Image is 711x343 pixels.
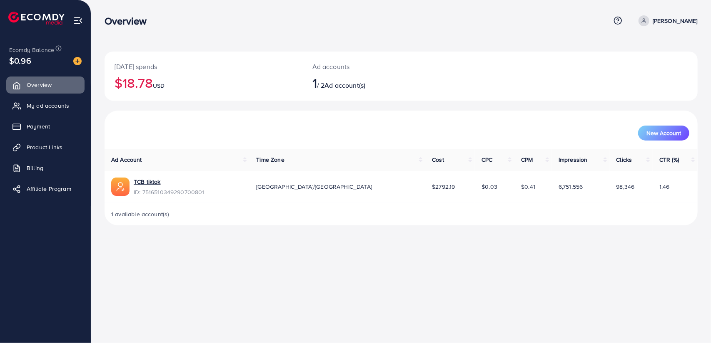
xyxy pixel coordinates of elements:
[559,183,583,191] span: 6,751,556
[481,183,497,191] span: $0.03
[115,75,292,91] h2: $18.78
[659,155,679,164] span: CTR (%)
[27,81,52,89] span: Overview
[312,62,441,72] p: Ad accounts
[73,16,83,25] img: menu
[256,183,372,191] span: [GEOGRAPHIC_DATA]/[GEOGRAPHIC_DATA]
[8,12,65,25] img: logo
[521,183,535,191] span: $0.41
[134,178,161,186] a: TCB tiktok
[27,101,69,110] span: My ad accounts
[134,188,205,196] span: ID: 7516510349290700801
[6,76,85,93] a: Overview
[9,46,54,54] span: Ecomdy Balance
[27,164,43,172] span: Billing
[111,178,130,196] img: ic-ads-acc.e4c84228.svg
[635,15,698,26] a: [PERSON_NAME]
[6,97,85,114] a: My ad accounts
[521,155,533,164] span: CPM
[111,210,170,218] span: 1 available account(s)
[481,155,492,164] span: CPC
[27,143,62,151] span: Product Links
[676,306,705,337] iframe: Chat
[324,81,365,90] span: Ad account(s)
[6,160,85,176] a: Billing
[638,126,689,141] button: New Account
[646,130,681,136] span: New Account
[105,15,153,27] h3: Overview
[111,155,142,164] span: Ad Account
[6,180,85,197] a: Affiliate Program
[6,118,85,135] a: Payment
[659,183,670,191] span: 1.46
[153,81,165,90] span: USD
[616,183,635,191] span: 98,346
[27,122,50,131] span: Payment
[616,155,632,164] span: Clicks
[6,139,85,155] a: Product Links
[432,155,444,164] span: Cost
[27,185,71,193] span: Affiliate Program
[115,62,292,72] p: [DATE] spends
[312,75,441,91] h2: / 2
[312,73,317,92] span: 1
[9,54,31,67] span: $0.96
[653,16,698,26] p: [PERSON_NAME]
[73,57,82,65] img: image
[256,155,284,164] span: Time Zone
[432,183,455,191] span: $2792.19
[559,155,588,164] span: Impression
